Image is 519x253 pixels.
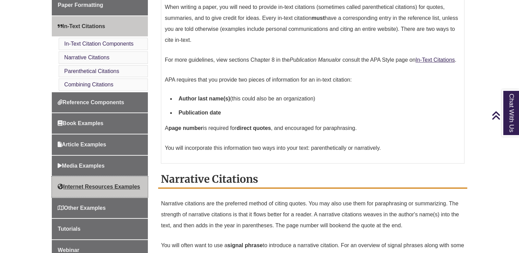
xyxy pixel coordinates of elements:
[165,120,460,136] p: A is required for , and encouraged for paraphrasing.
[52,219,148,239] a: Tutorials
[168,125,203,131] strong: page number
[290,57,336,63] em: Publication Manual
[52,92,148,113] a: Reference Components
[58,163,105,169] span: Media Examples
[165,72,460,88] p: APA requires that you provide two pieces of information for an in-text citation:
[64,82,113,87] a: Combining Citations
[64,68,119,74] a: Parenthetical Citations
[58,184,140,190] span: Internet Resources Examples
[176,92,460,106] li: (this could also be an organization)
[58,120,103,126] span: Book Examples
[227,242,263,248] strong: signal phrase
[58,247,79,253] span: Webinar
[58,2,103,8] span: Paper Formatting
[52,16,148,37] a: In-Text Citations
[165,52,460,68] p: For more guidelines, view sections Chapter 8 in the or consult the APA Style page on .
[64,41,133,47] a: In-Text Citation Components
[178,96,230,101] strong: Author last name(s)
[158,170,467,189] h2: Narrative Citations
[415,57,455,63] a: In-Text Citations
[492,111,517,120] a: Back to Top
[58,142,106,147] span: Article Examples
[165,140,460,156] p: You will incorporate this information two ways into your text: parenthetically or narratively.
[58,99,124,105] span: Reference Components
[52,198,148,218] a: Other Examples
[52,156,148,176] a: Media Examples
[58,23,105,29] span: In-Text Citations
[236,125,271,131] strong: direct quotes
[178,110,221,116] strong: Publication date
[161,195,464,234] p: Narrative citations are the preferred method of citing quotes. You may also use them for paraphra...
[52,177,148,197] a: Internet Resources Examples
[52,113,148,134] a: Book Examples
[58,205,106,211] span: Other Examples
[64,55,109,60] a: Narrative Citations
[311,15,325,21] strong: must
[58,226,80,232] span: Tutorials
[52,134,148,155] a: Article Examples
